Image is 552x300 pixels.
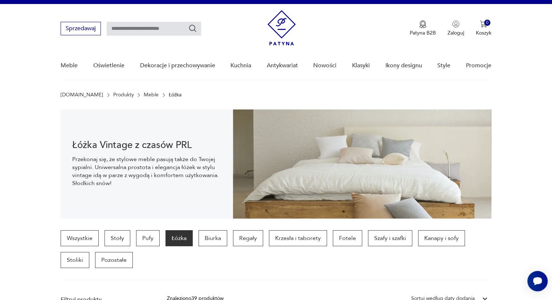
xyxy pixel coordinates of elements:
[352,52,370,80] a: Klasyki
[199,230,227,246] a: Biurka
[233,109,491,219] img: 2ae03b4a53235da2107dc325ac1aff74.jpg
[72,141,221,149] h1: Łóżka Vintage z czasów PRL
[61,252,89,268] a: Stoliki
[419,20,426,28] img: Ikona medalu
[230,52,251,80] a: Kuchnia
[437,52,450,80] a: Style
[368,230,412,246] a: Szafy i szafki
[61,22,101,35] button: Sprzedawaj
[61,92,103,98] a: [DOMAIN_NAME]
[113,92,134,98] a: Produkty
[476,20,491,36] button: 0Koszyk
[410,20,436,36] button: Patyna B2B
[410,29,436,36] p: Patyna B2B
[447,20,464,36] button: Zaloguj
[140,52,215,80] a: Dekoracje i przechowywanie
[480,20,487,28] img: Ikona koszyka
[95,252,133,268] a: Pozostałe
[61,230,99,246] a: Wszystkie
[484,20,490,26] div: 0
[136,230,160,246] a: Pufy
[267,52,298,80] a: Antykwariat
[72,155,221,187] p: Przekonaj się, że stylowe meble pasują także do Twojej sypialni. Uniwersalna prostota i elegancja...
[269,230,327,246] a: Krzesła i taborety
[466,52,491,80] a: Promocje
[233,230,263,246] a: Regały
[476,29,491,36] p: Koszyk
[313,52,336,80] a: Nowości
[105,230,130,246] a: Stoły
[188,24,197,33] button: Szukaj
[452,20,459,28] img: Ikonka użytkownika
[385,52,422,80] a: Ikony designu
[418,230,465,246] a: Kanapy i sofy
[165,230,193,246] a: Łóżka
[447,29,464,36] p: Zaloguj
[333,230,362,246] a: Fotele
[144,92,159,98] a: Meble
[410,20,436,36] a: Ikona medaluPatyna B2B
[527,271,548,291] iframe: Smartsupp widget button
[169,92,181,98] p: Łóżka
[61,52,78,80] a: Meble
[267,10,296,45] img: Patyna - sklep z meblami i dekoracjami vintage
[93,52,124,80] a: Oświetlenie
[61,27,101,32] a: Sprzedawaj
